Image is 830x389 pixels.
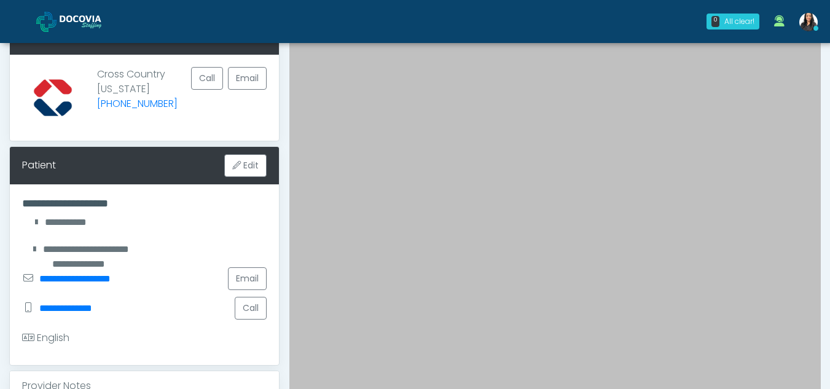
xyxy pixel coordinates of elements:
img: Docovia [60,15,121,28]
a: Email [228,267,267,290]
img: Docovia [36,12,57,32]
button: Edit [224,154,267,177]
img: Provider image [22,67,84,128]
a: 0 All clear! [699,9,767,34]
div: 0 [711,16,719,27]
a: Docovia [36,1,121,41]
a: Email [228,67,267,90]
p: Cross Country [US_STATE] [97,67,178,119]
a: [PHONE_NUMBER] [97,96,178,111]
div: English [22,331,69,345]
div: Patient [22,158,56,173]
div: All clear! [724,16,754,27]
img: Viral Patel [799,13,818,31]
button: Call [235,297,267,320]
button: Call [191,67,223,90]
